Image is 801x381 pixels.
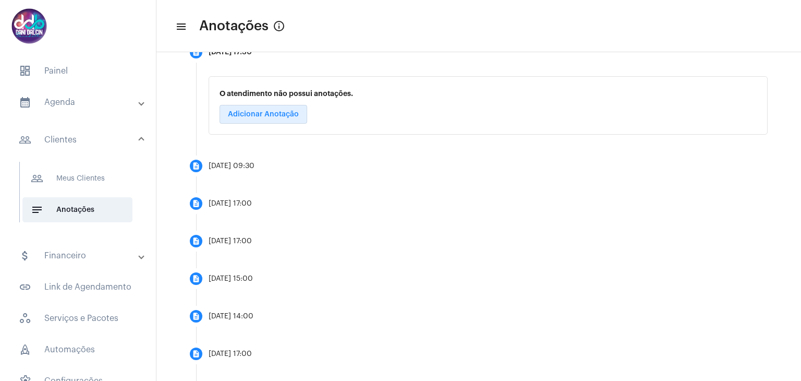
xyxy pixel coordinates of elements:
[192,312,200,320] mat-icon: description
[209,162,254,170] div: [DATE] 09:30
[228,111,299,118] span: Adicionar Anotação
[209,200,252,208] div: [DATE] 17:00
[199,18,269,34] span: Anotações
[19,96,139,109] mat-panel-title: Agenda
[19,249,139,262] mat-panel-title: Financeiro
[175,20,186,33] mat-icon: sidenav icon
[192,199,200,208] mat-icon: description
[22,166,132,191] span: Meus Clientes
[19,134,31,146] mat-icon: sidenav icon
[19,65,31,77] span: sidenav icon
[6,123,156,157] mat-expansion-panel-header: sidenav iconClientes
[209,275,253,283] div: [DATE] 15:00
[273,20,285,32] mat-icon: info_outlined
[209,313,253,320] div: [DATE] 14:00
[10,337,145,362] span: Automações
[192,48,200,56] mat-icon: description
[209,350,252,358] div: [DATE] 17:00
[192,350,200,358] mat-icon: description
[192,237,200,245] mat-icon: description
[220,90,757,98] p: O atendimento não possui anotações.
[19,134,139,146] mat-panel-title: Clientes
[209,237,252,245] div: [DATE] 17:00
[6,157,156,237] div: sidenav iconClientes
[209,49,252,56] div: [DATE] 17:30
[31,172,43,185] mat-icon: sidenav icon
[19,249,31,262] mat-icon: sidenav icon
[19,312,31,325] span: sidenav icon
[31,204,43,216] mat-icon: sidenav icon
[10,275,145,300] span: Link de Agendamento
[19,281,31,293] mat-icon: sidenav icon
[192,162,200,170] mat-icon: description
[8,5,50,47] img: 5016df74-caca-6049-816a-988d68c8aa82.png
[6,243,156,268] mat-expansion-panel-header: sidenav iconFinanceiro
[22,197,132,222] span: Anotações
[192,275,200,283] mat-icon: description
[19,343,31,356] span: sidenav icon
[10,58,145,84] span: Painel
[220,105,307,124] button: Adicionar Anotação
[10,306,145,331] span: Serviços e Pacotes
[19,96,31,109] mat-icon: sidenav icon
[6,90,156,115] mat-expansion-panel-header: sidenav iconAgenda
